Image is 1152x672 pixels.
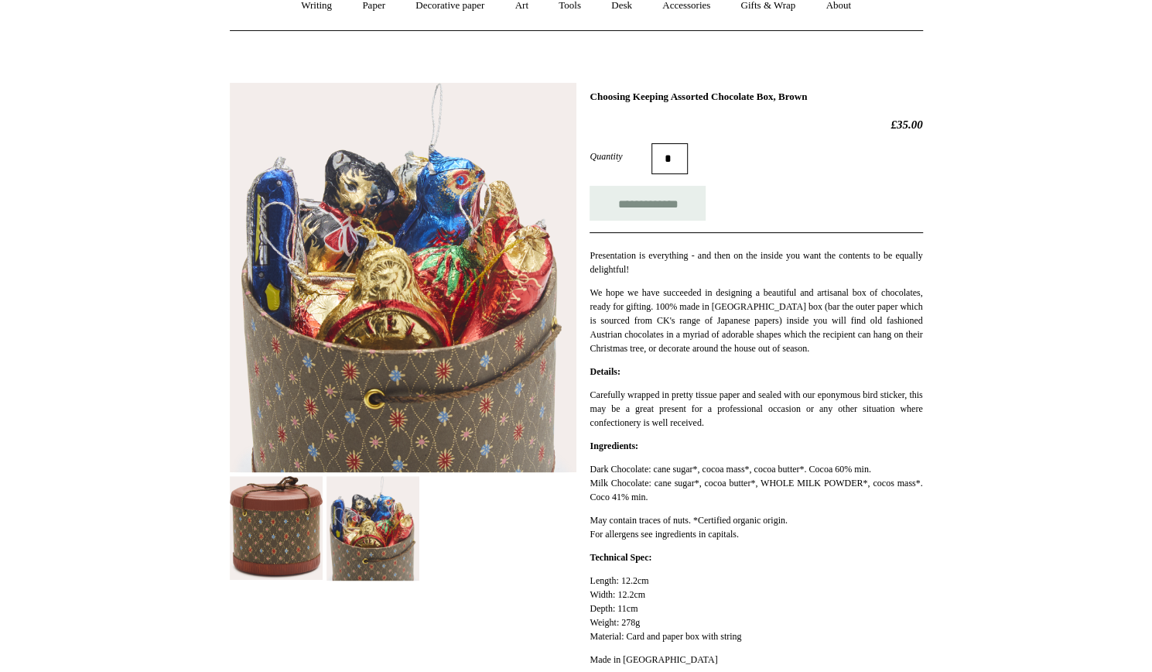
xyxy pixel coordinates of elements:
[230,476,323,580] img: Choosing Keeping Assorted Chocolate Box, Brown
[590,366,620,377] strong: Details:
[590,118,922,132] h2: £35.00
[590,249,922,276] p: Presentation is everything - and then on the inside you want the contents to be equally delightful!
[590,441,638,451] strong: Ingredients:
[590,462,922,504] p: Dark Chocolate: cane sugar*, cocoa mass*, cocoa butter*. Cocoa 60% min. Milk Chocolate: cane suga...
[590,574,922,643] p: Length: 12.2cm Width: 12.2cm Depth: 11cm Weight: 278g Material: Card and paper box with string
[590,149,651,163] label: Quantity
[590,653,922,667] p: Made in [GEOGRAPHIC_DATA]
[590,91,922,103] h1: Choosing Keeping Assorted Chocolate Box, Brown
[590,513,922,541] p: May contain traces of nuts. *Certified organic origin. For allergens see ingredients in capitals.
[590,388,922,430] p: Carefully wrapped in pretty tissue paper and sealed with our eponymous bird sticker, this may be ...
[590,552,651,563] strong: Technical Spec:
[326,476,419,581] img: Choosing Keeping Assorted Chocolate Box, Brown
[230,83,576,472] img: Choosing Keeping Assorted Chocolate Box, Brown
[590,286,922,355] p: We hope we have succeeded in designing a beautiful and artisanal box of chocolates, ready for gif...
